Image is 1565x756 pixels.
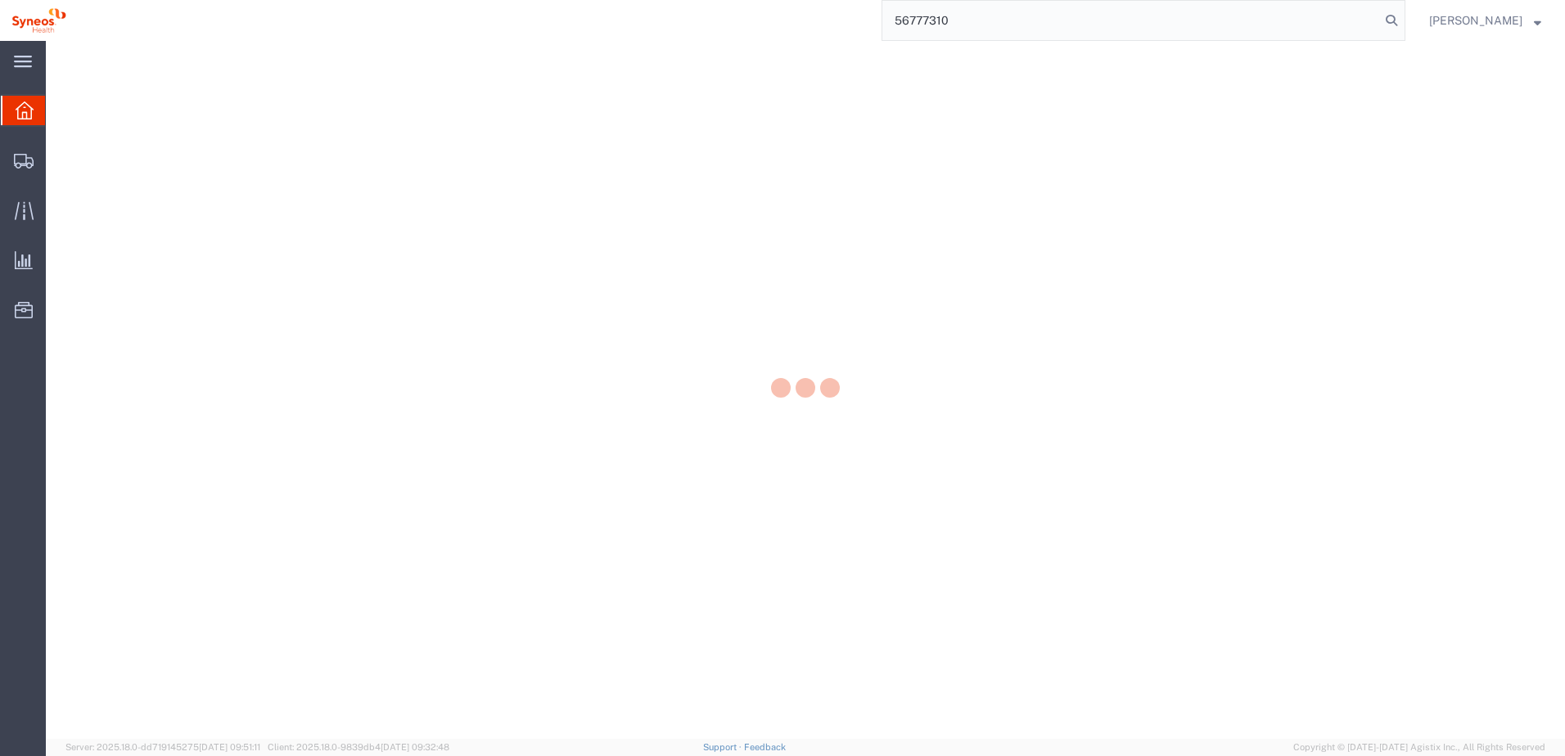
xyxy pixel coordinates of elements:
span: Copyright © [DATE]-[DATE] Agistix Inc., All Rights Reserved [1293,740,1545,754]
span: [DATE] 09:32:48 [381,742,449,752]
span: Natan Tateishi [1429,11,1522,29]
span: Client: 2025.18.0-9839db4 [268,742,449,752]
a: Feedback [744,742,786,752]
a: Support [703,742,744,752]
span: Server: 2025.18.0-dd719145275 [65,742,260,752]
button: [PERSON_NAME] [1428,11,1542,30]
span: [DATE] 09:51:11 [199,742,260,752]
input: Search for shipment number, reference number [882,1,1380,40]
img: logo [11,8,66,33]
